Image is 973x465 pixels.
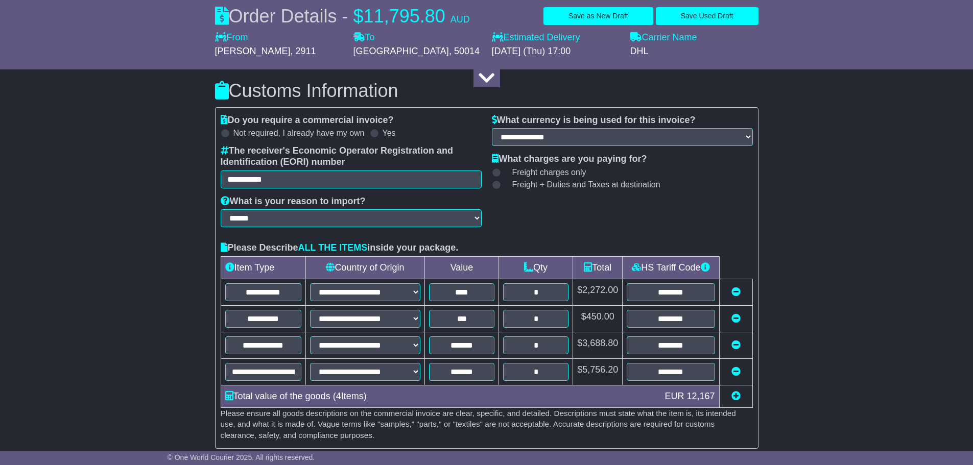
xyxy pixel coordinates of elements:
span: 450.00 [586,311,614,322]
a: Add new item [731,391,741,401]
label: Freight charges only [500,167,586,177]
td: $ [573,358,623,385]
a: Remove this item [731,313,741,324]
a: Remove this item [731,287,741,297]
label: The receiver's Economic Operator Registration and Identification (EORI) number [221,145,482,167]
span: 12,167 [686,391,715,401]
label: Please Describe inside your package. [221,242,459,254]
div: Total value of the goods ( Items) [220,389,660,403]
span: AUD [450,14,470,25]
div: [DATE] (Thu) 17:00 [492,46,620,57]
td: Item Type [221,256,305,279]
td: Value [425,256,499,279]
label: What is your reason to import? [221,196,366,207]
label: Yes [383,128,396,138]
span: 2,272.00 [582,285,618,295]
span: [GEOGRAPHIC_DATA] [353,46,449,56]
div: Order Details - [215,5,470,27]
td: Qty [499,256,573,279]
button: Save as New Draft [543,7,653,25]
span: , 50014 [449,46,480,56]
h3: Customs Information [215,81,758,101]
label: Carrier Name [630,32,697,43]
span: 5,756.20 [582,364,618,375]
button: Save Used Draft [656,7,758,25]
td: $ [573,332,623,358]
td: HS Tariff Code [623,256,719,279]
span: $ [353,6,364,27]
label: Estimated Delivery [492,32,620,43]
span: 3,688.80 [582,338,618,348]
span: , 2911 [291,46,316,56]
label: To [353,32,375,43]
span: Freight + Duties and Taxes at destination [512,180,660,189]
label: From [215,32,248,43]
a: Remove this item [731,340,741,350]
div: DHL [630,46,758,57]
a: Remove this item [731,366,741,377]
span: EUR [665,391,684,401]
label: What currency is being used for this invoice? [492,115,696,126]
span: [PERSON_NAME] [215,46,291,56]
td: Total [573,256,623,279]
label: Not required, I already have my own [233,128,365,138]
td: $ [573,279,623,305]
span: 4 [336,391,341,401]
span: ALL THE ITEMS [298,242,368,253]
label: Do you require a commercial invoice? [221,115,394,126]
label: What charges are you paying for? [492,154,647,165]
span: 11,795.80 [364,6,445,27]
td: Country of Origin [305,256,424,279]
td: $ [573,305,623,332]
small: Please ensure all goods descriptions on the commercial invoice are clear, specific, and detailed.... [221,409,736,439]
span: © One World Courier 2025. All rights reserved. [168,453,315,461]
